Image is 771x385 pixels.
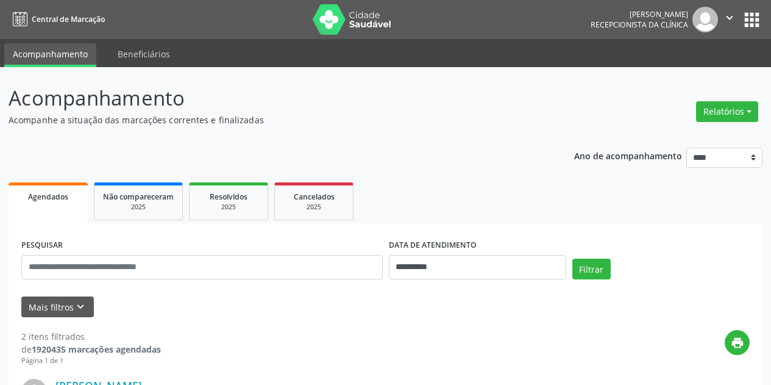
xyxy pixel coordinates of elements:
div: 2025 [283,203,344,212]
div: [PERSON_NAME] [591,9,688,20]
div: de [21,343,161,356]
span: Recepcionista da clínica [591,20,688,30]
label: DATA DE ATENDIMENTO [389,236,477,255]
label: PESQUISAR [21,236,63,255]
i:  [723,11,736,24]
strong: 1920435 marcações agendadas [32,344,161,355]
p: Ano de acompanhamento [574,148,682,163]
div: Página 1 de 1 [21,356,161,366]
button:  [718,7,741,32]
div: 2025 [198,203,259,212]
button: Filtrar [572,259,611,279]
a: Central de Marcação [9,9,105,29]
i: print [731,336,744,350]
p: Acompanhe a situação das marcações correntes e finalizadas [9,113,536,126]
span: Central de Marcação [32,14,105,24]
div: 2025 [103,203,174,212]
button: Relatórios [696,101,758,122]
span: Não compareceram [103,192,174,202]
img: img [692,7,718,32]
button: print [725,330,750,355]
span: Cancelados [294,192,335,202]
button: Mais filtroskeyboard_arrow_down [21,297,94,318]
a: Acompanhamento [4,43,96,67]
i: keyboard_arrow_down [74,300,87,314]
p: Acompanhamento [9,83,536,113]
a: Beneficiários [109,43,179,65]
div: 2 itens filtrados [21,330,161,343]
button: apps [741,9,762,31]
span: Resolvidos [210,192,247,202]
span: Agendados [28,192,68,202]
